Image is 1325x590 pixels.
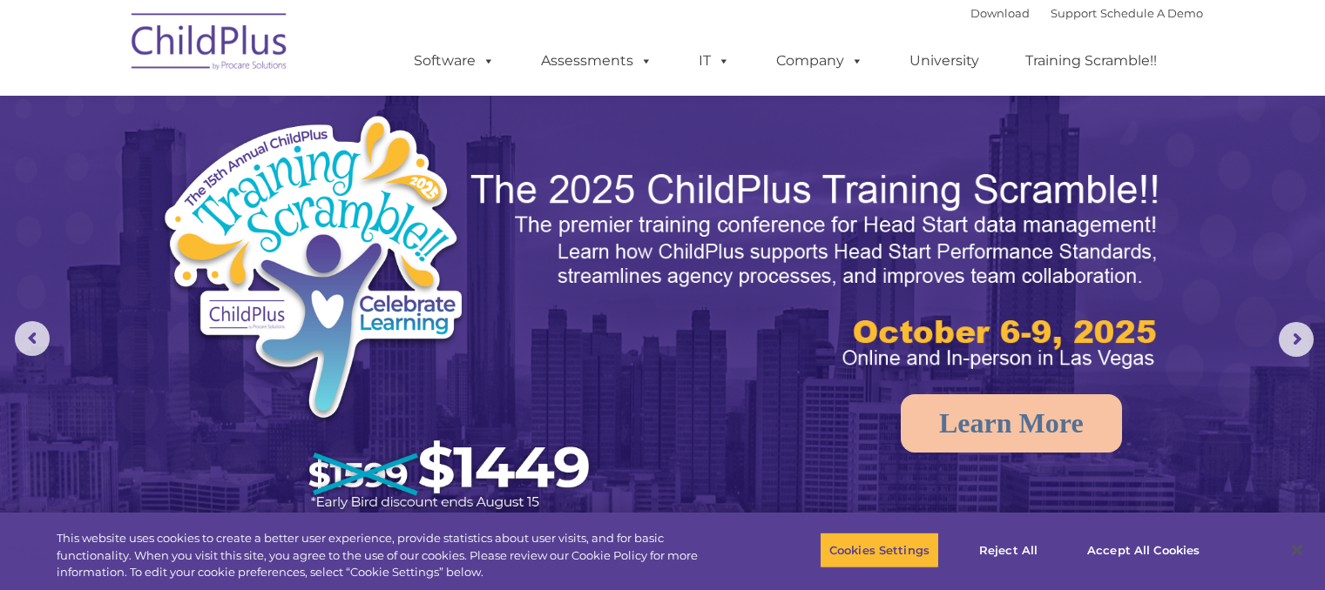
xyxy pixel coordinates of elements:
a: Learn More [901,394,1122,453]
button: Close [1278,531,1316,569]
a: Software [396,44,512,78]
button: Accept All Cookies [1078,532,1209,568]
a: University [892,44,997,78]
a: IT [681,44,747,78]
img: ChildPlus by Procare Solutions [123,1,297,88]
font: | [970,6,1203,20]
a: Assessments [524,44,670,78]
button: Reject All [954,532,1063,568]
a: Company [759,44,881,78]
a: Schedule A Demo [1100,6,1203,20]
a: Training Scramble!! [1008,44,1174,78]
div: This website uses cookies to create a better user experience, provide statistics about user visit... [57,530,729,581]
button: Cookies Settings [820,532,939,568]
a: Support [1051,6,1097,20]
a: Download [970,6,1030,20]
